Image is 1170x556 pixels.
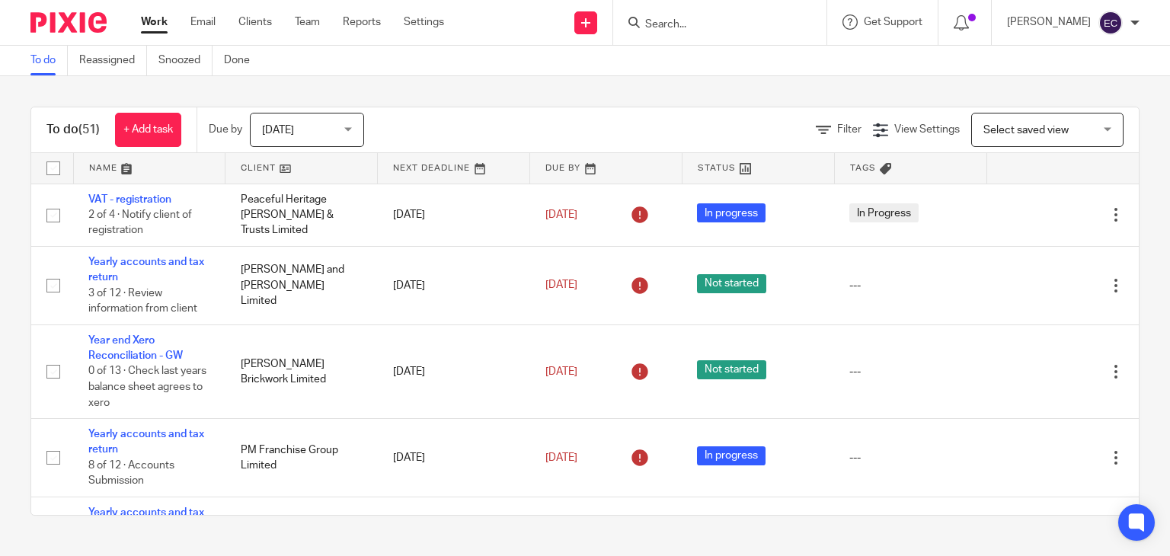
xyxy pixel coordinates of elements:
[545,452,577,463] span: [DATE]
[697,360,766,379] span: Not started
[644,18,781,32] input: Search
[849,203,919,222] span: In Progress
[1098,11,1123,35] img: svg%3E
[983,125,1069,136] span: Select saved view
[115,113,181,147] a: + Add task
[850,164,876,172] span: Tags
[30,12,107,33] img: Pixie
[190,14,216,30] a: Email
[88,507,204,533] a: Yearly accounts and tax return
[295,14,320,30] a: Team
[545,209,577,220] span: [DATE]
[78,123,100,136] span: (51)
[849,278,971,293] div: ---
[46,122,100,138] h1: To do
[225,324,378,418] td: [PERSON_NAME] Brickwork Limited
[158,46,213,75] a: Snoozed
[1007,14,1091,30] p: [PERSON_NAME]
[88,209,192,236] span: 2 of 4 · Notify client of registration
[141,14,168,30] a: Work
[545,366,577,377] span: [DATE]
[837,124,862,135] span: Filter
[88,335,183,361] a: Year end Xero Reconciliation - GW
[697,274,766,293] span: Not started
[209,122,242,137] p: Due by
[262,125,294,136] span: [DATE]
[88,257,204,283] a: Yearly accounts and tax return
[238,14,272,30] a: Clients
[378,324,530,418] td: [DATE]
[88,366,206,408] span: 0 of 13 · Check last years balance sheet agrees to xero
[225,184,378,246] td: Peaceful Heritage [PERSON_NAME] & Trusts Limited
[225,419,378,497] td: PM Franchise Group Limited
[894,124,960,135] span: View Settings
[88,194,171,205] a: VAT - registration
[343,14,381,30] a: Reports
[88,288,197,315] span: 3 of 12 · Review information from client
[697,446,766,465] span: In progress
[849,450,971,465] div: ---
[378,184,530,246] td: [DATE]
[225,246,378,324] td: [PERSON_NAME] and [PERSON_NAME] Limited
[30,46,68,75] a: To do
[864,17,922,27] span: Get Support
[545,280,577,291] span: [DATE]
[378,246,530,324] td: [DATE]
[88,429,204,455] a: Yearly accounts and tax return
[224,46,261,75] a: Done
[88,460,174,487] span: 8 of 12 · Accounts Submission
[378,419,530,497] td: [DATE]
[79,46,147,75] a: Reassigned
[697,203,766,222] span: In progress
[849,364,971,379] div: ---
[404,14,444,30] a: Settings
